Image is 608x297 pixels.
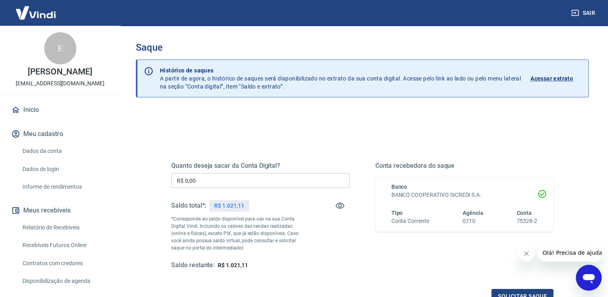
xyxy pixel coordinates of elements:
[160,66,521,91] p: A partir de agora, o histórico de saques será disponibilizado no extrato da sua conta digital. Ac...
[518,245,534,262] iframe: Cerrar mensaje
[391,210,403,216] span: Tipo
[16,79,104,88] p: [EMAIL_ADDRESS][DOMAIN_NAME]
[10,202,111,219] button: Meus recebíveis
[391,191,538,199] h6: BANCO COOPERATIVO SICREDI S.A.
[375,162,554,170] h5: Conta recebedora do saque
[19,179,111,195] a: Informe de rendimentos
[214,202,244,210] p: R$ 1.021,11
[19,143,111,159] a: Dados da conta
[530,74,573,82] p: Acessar extrato
[5,6,68,12] span: Olá! Precisa de ajuda?
[516,217,537,225] h6: 75328-2
[10,101,111,119] a: Início
[530,66,582,91] a: Acessar extrato
[136,42,589,53] h3: Saque
[218,262,248,268] span: R$ 1.021,11
[171,261,215,270] h5: Saldo restante:
[516,210,532,216] span: Conta
[19,255,111,272] a: Contratos com credores
[391,217,429,225] h6: Conta Corrente
[576,265,602,291] iframe: Botón para iniciar la ventana de mensajería
[463,210,483,216] span: Agência
[10,125,111,143] button: Meu cadastro
[44,32,76,64] div: E
[160,66,521,74] p: Histórico de saques
[19,219,111,236] a: Relatório de Recebíveis
[10,0,62,25] img: Vindi
[569,6,598,21] button: Sair
[19,161,111,177] a: Dados de login
[28,68,92,76] p: [PERSON_NAME]
[171,215,305,252] p: *Corresponde ao saldo disponível para uso na sua Conta Digital Vindi. Incluindo os valores das ve...
[19,273,111,289] a: Disponibilização de agenda
[463,217,483,225] h6: 0710
[538,244,602,262] iframe: Mensaje de la compañía
[391,184,407,190] span: Banco
[171,202,206,210] h5: Saldo total*:
[19,237,111,254] a: Recebíveis Futuros Online
[171,162,350,170] h5: Quanto deseja sacar da Conta Digital?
